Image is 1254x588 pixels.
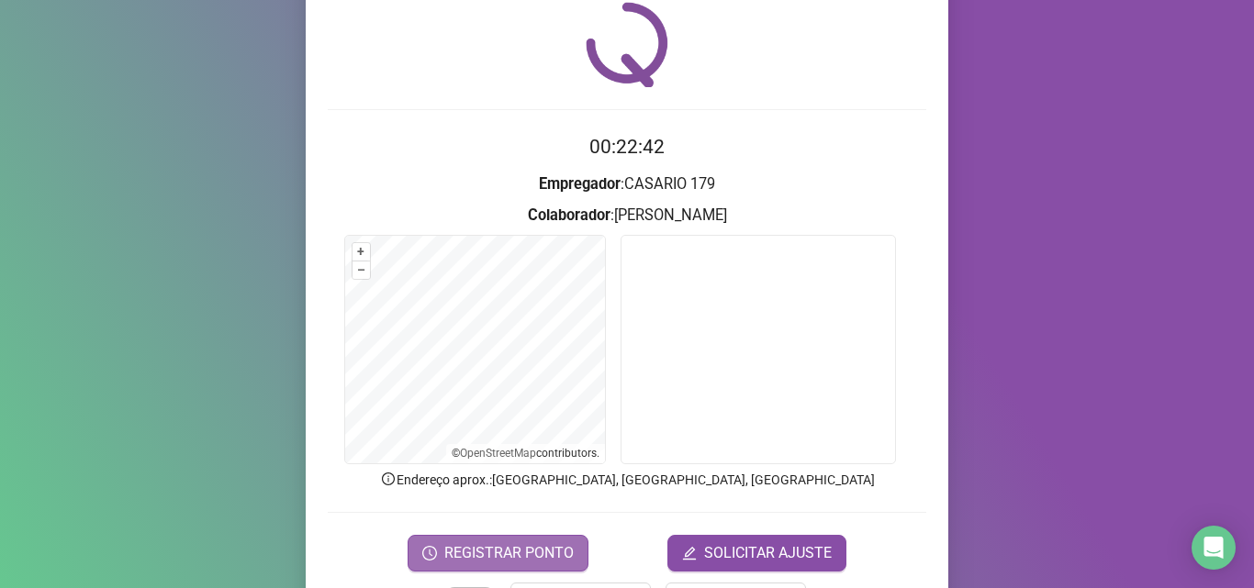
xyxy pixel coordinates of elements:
a: OpenStreetMap [460,447,536,460]
div: Open Intercom Messenger [1192,526,1236,570]
span: SOLICITAR AJUSTE [704,542,832,564]
span: clock-circle [422,546,437,560]
button: – [353,261,370,279]
strong: Colaborador [528,206,610,224]
li: © contributors. [452,447,599,460]
span: edit [682,546,697,560]
h3: : [PERSON_NAME] [328,204,926,227]
img: QRPoint [586,2,668,87]
strong: Empregador [539,175,621,193]
span: info-circle [380,471,397,487]
time: 00:22:42 [589,136,665,158]
button: + [353,243,370,261]
button: REGISTRAR PONTO [408,535,588,571]
button: editSOLICITAR AJUSTE [667,535,846,571]
h3: : CASARIO 179 [328,172,926,196]
p: Endereço aprox. : [GEOGRAPHIC_DATA], [GEOGRAPHIC_DATA], [GEOGRAPHIC_DATA] [328,470,926,490]
span: REGISTRAR PONTO [444,542,574,564]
